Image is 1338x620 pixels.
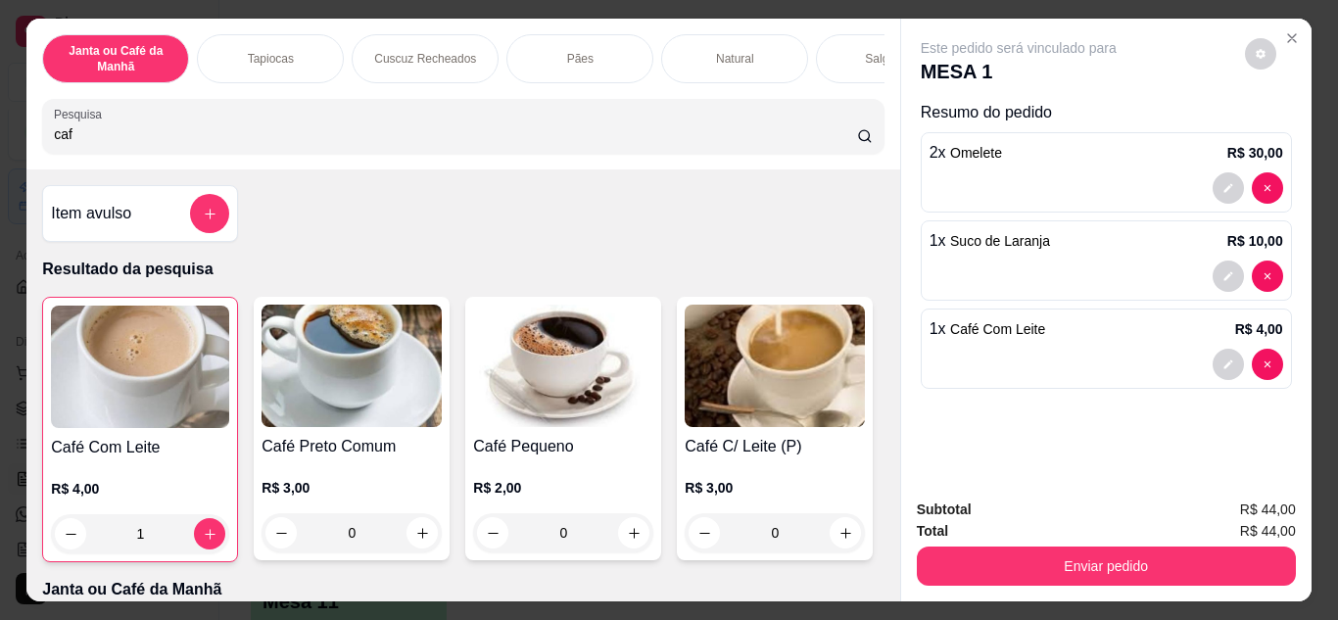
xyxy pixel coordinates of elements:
button: increase-product-quantity [830,517,861,548]
span: R$ 44,00 [1240,499,1296,520]
strong: Total [917,523,948,539]
p: 1 x [930,229,1050,253]
p: MESA 1 [921,58,1117,85]
p: Este pedido será vinculado para [921,38,1117,58]
h4: Café Preto Comum [262,435,442,458]
strong: Subtotal [917,501,972,517]
p: R$ 10,00 [1227,231,1283,251]
label: Pesquisa [54,106,109,122]
button: decrease-product-quantity [477,517,508,548]
p: R$ 3,00 [685,478,865,498]
img: product-image [473,305,653,427]
button: decrease-product-quantity [265,517,297,548]
p: R$ 4,00 [1235,319,1283,339]
p: Natural [716,51,754,67]
h4: Café Com Leite [51,436,229,459]
button: decrease-product-quantity [1213,172,1244,204]
img: product-image [685,305,865,427]
p: Pães [567,51,594,67]
span: Suco de Laranja [950,233,1050,249]
p: Resumo do pedido [921,101,1292,124]
button: decrease-product-quantity [1213,349,1244,380]
h4: Café C/ Leite (P) [685,435,865,458]
p: R$ 4,00 [51,479,229,499]
p: Cuscuz Recheados [374,51,476,67]
button: decrease-product-quantity [55,518,86,549]
button: increase-product-quantity [194,518,225,549]
button: decrease-product-quantity [1245,38,1276,70]
img: product-image [51,306,229,428]
p: R$ 3,00 [262,478,442,498]
button: increase-product-quantity [618,517,649,548]
img: product-image [262,305,442,427]
button: decrease-product-quantity [1252,261,1283,292]
p: 1 x [930,317,1046,341]
button: decrease-product-quantity [689,517,720,548]
p: R$ 2,00 [473,478,653,498]
p: Resultado da pesquisa [42,258,884,281]
button: increase-product-quantity [406,517,438,548]
p: 2 x [930,141,1002,165]
p: Salgados [865,51,914,67]
p: R$ 30,00 [1227,143,1283,163]
span: Omelete [950,145,1002,161]
h4: Item avulso [51,202,131,225]
span: Café Com Leite [950,321,1045,337]
p: Janta ou Café da Manhã [59,43,172,74]
p: Janta ou Café da Manhã [42,578,884,601]
h4: Café Pequeno [473,435,653,458]
span: R$ 44,00 [1240,520,1296,542]
button: Enviar pedido [917,547,1296,586]
input: Pesquisa [54,124,857,144]
button: decrease-product-quantity [1213,261,1244,292]
button: add-separate-item [190,194,229,233]
button: Close [1276,23,1308,54]
button: decrease-product-quantity [1252,172,1283,204]
button: decrease-product-quantity [1252,349,1283,380]
p: Tapiocas [248,51,294,67]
